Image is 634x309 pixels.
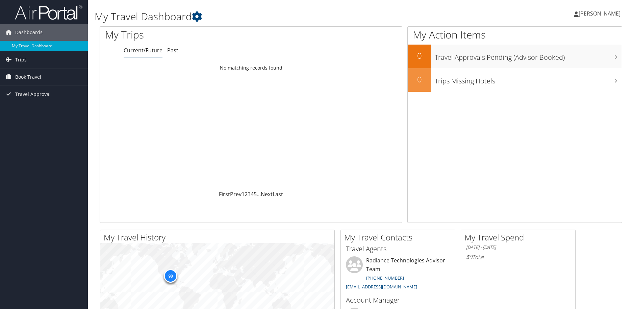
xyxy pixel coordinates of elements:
a: 0Trips Missing Hotels [408,68,622,92]
a: 1 [242,190,245,198]
h1: My Action Items [408,28,622,42]
span: Book Travel [15,69,41,85]
h2: My Travel History [104,232,334,243]
h2: My Travel Spend [464,232,575,243]
a: 4 [251,190,254,198]
h6: Total [466,253,570,261]
a: 2 [245,190,248,198]
a: Past [167,47,178,54]
a: [EMAIL_ADDRESS][DOMAIN_NAME] [346,284,417,290]
span: $0 [466,253,472,261]
h1: My Travel Dashboard [95,9,450,24]
h1: My Trips [105,28,271,42]
a: 3 [248,190,251,198]
h3: Trips Missing Hotels [435,73,622,86]
h2: 0 [408,74,431,85]
h3: Travel Agents [346,244,450,254]
span: Trips [15,51,27,68]
a: Last [273,190,283,198]
a: Next [261,190,273,198]
a: Prev [230,190,242,198]
a: 0Travel Approvals Pending (Advisor Booked) [408,45,622,68]
img: airportal-logo.png [15,4,82,20]
a: [PHONE_NUMBER] [366,275,404,281]
h6: [DATE] - [DATE] [466,244,570,251]
a: 5 [254,190,257,198]
a: Current/Future [124,47,162,54]
td: No matching records found [100,62,402,74]
span: [PERSON_NAME] [579,10,620,17]
span: … [257,190,261,198]
span: Travel Approval [15,86,51,103]
a: [PERSON_NAME] [574,3,627,24]
a: First [219,190,230,198]
h3: Account Manager [346,295,450,305]
span: Dashboards [15,24,43,41]
h3: Travel Approvals Pending (Advisor Booked) [435,49,622,62]
h2: 0 [408,50,431,61]
h2: My Travel Contacts [344,232,455,243]
div: 98 [164,269,177,283]
li: Radiance Technologies Advisor Team [343,256,453,292]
